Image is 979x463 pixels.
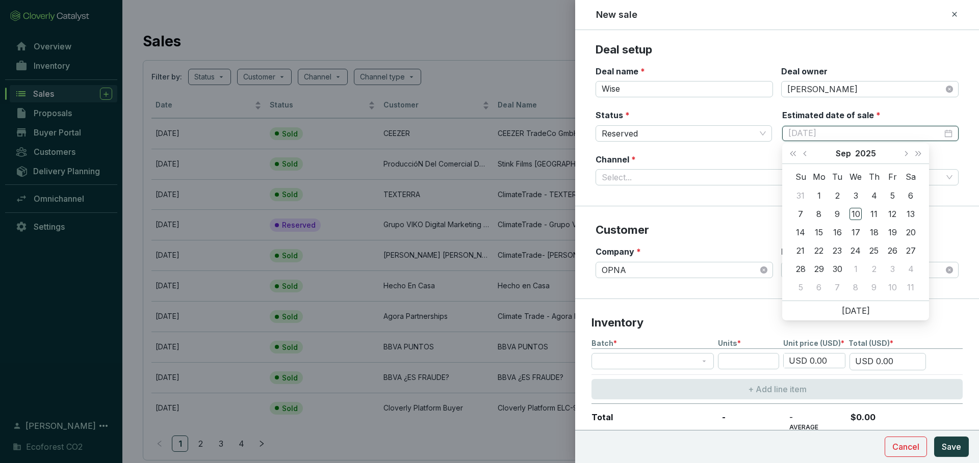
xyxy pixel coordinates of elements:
td: 2025-09-26 [883,241,901,260]
td: 2025-09-10 [846,205,865,223]
td: 2025-09-27 [901,241,920,260]
div: 4 [868,189,880,202]
td: 2025-10-01 [846,260,865,278]
div: 15 [813,226,825,238]
a: [DATE] [842,306,870,316]
div: 5 [794,281,807,293]
span: close-circle [946,86,953,93]
div: 6 [813,281,825,293]
p: Deal setup [596,42,959,58]
th: We [846,168,865,186]
span: close-circle [946,266,953,274]
td: 2025-09-05 [883,186,901,205]
span: close-circle [760,266,767,274]
label: Company [596,246,641,257]
td: 2025-09-30 [828,260,846,278]
td: 2025-09-03 [846,186,865,205]
div: 2 [868,263,880,275]
div: 28 [794,263,807,275]
label: Deal owner [781,66,828,77]
div: 9 [868,281,880,293]
div: 21 [794,244,807,257]
div: 11 [905,281,917,293]
label: Main contact [781,246,842,257]
label: Estimated date of sale [782,110,881,121]
div: 6 [905,189,917,202]
span: OPNA [602,262,767,278]
td: 2025-09-25 [865,241,883,260]
p: Total [591,412,714,431]
div: 10 [886,281,898,293]
div: 14 [794,226,807,238]
td: 2025-10-02 [865,260,883,278]
div: 27 [905,244,917,257]
td: 2025-09-28 [791,260,810,278]
td: 2025-09-12 [883,205,901,223]
div: 1 [813,189,825,202]
button: Choose a month [836,143,851,164]
td: 2025-09-06 [901,186,920,205]
td: 2025-10-07 [828,278,846,296]
div: 7 [831,281,843,293]
th: Fr [883,168,901,186]
div: 3 [849,189,862,202]
button: Save [934,437,969,457]
div: 2 [831,189,843,202]
p: Batch [591,338,714,348]
td: 2025-09-11 [865,205,883,223]
div: 30 [831,263,843,275]
div: 16 [831,226,843,238]
button: Last year (Control + left) [786,143,800,164]
td: 2025-09-29 [810,260,828,278]
p: - [718,412,779,431]
td: 2025-10-08 [846,278,865,296]
td: 2025-09-14 [791,223,810,241]
button: Cancel [885,437,927,457]
td: 2025-08-31 [791,186,810,205]
td: 2025-09-09 [828,205,846,223]
td: 2025-09-22 [810,241,828,260]
td: 2025-09-08 [810,205,828,223]
div: 1 [849,263,862,275]
div: 13 [905,208,917,220]
th: Sa [901,168,920,186]
div: 19 [886,226,898,238]
div: 25 [868,244,880,257]
label: Status [596,110,630,121]
div: 4 [905,263,917,275]
button: Next year (Control + right) [912,143,925,164]
span: Unit price (USD) [783,338,841,348]
div: 10 [849,208,862,220]
td: 2025-09-21 [791,241,810,260]
th: Th [865,168,883,186]
div: 23 [831,244,843,257]
div: 9 [831,208,843,220]
td: 2025-09-20 [901,223,920,241]
td: 2025-09-02 [828,186,846,205]
th: Tu [828,168,846,186]
label: Channel [596,154,636,165]
td: 2025-09-01 [810,186,828,205]
div: 8 [813,208,825,220]
input: mm/dd/yy [788,128,942,139]
th: Mo [810,168,828,186]
td: 2025-10-05 [791,278,810,296]
span: Eugenio Jimenez Dominguez [787,81,952,97]
td: 2025-09-13 [901,205,920,223]
p: Units [718,338,779,348]
div: 17 [849,226,862,238]
p: - [789,412,844,423]
td: 2025-09-24 [846,241,865,260]
div: 11 [868,208,880,220]
td: 2025-09-07 [791,205,810,223]
td: 2025-10-09 [865,278,883,296]
div: 18 [868,226,880,238]
h2: New sale [596,8,637,21]
p: AVERAGE [789,423,844,431]
div: 24 [849,244,862,257]
div: 29 [813,263,825,275]
td: 2025-10-04 [901,260,920,278]
button: Previous month (PageUp) [800,143,813,164]
div: 5 [886,189,898,202]
div: 20 [905,226,917,238]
